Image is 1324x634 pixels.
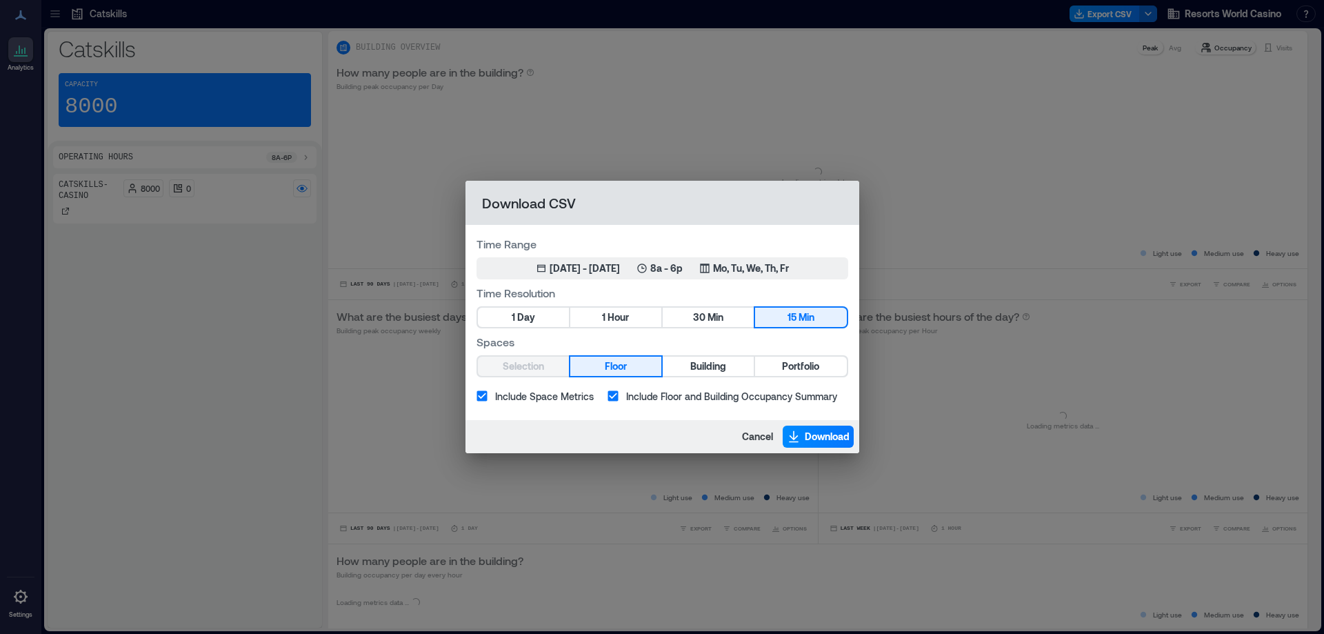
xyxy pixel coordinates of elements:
span: Include Space Metrics [495,389,594,404]
button: Cancel [738,426,777,448]
span: 1 [602,309,605,326]
span: Building [690,358,726,375]
button: Floor [570,357,661,376]
p: 8a - 6p [650,261,683,275]
button: 1 Day [478,308,569,327]
span: Include Floor and Building Occupancy Summary [626,389,837,404]
span: Hour [608,309,629,326]
label: Time Resolution [477,285,848,301]
label: Spaces [477,334,848,350]
p: Mo, Tu, We, Th, Fr [713,261,789,275]
span: Min [708,309,723,326]
span: 30 [693,309,705,326]
button: Portfolio [755,357,846,376]
div: [DATE] - [DATE] [550,261,620,275]
span: Cancel [742,430,773,444]
span: 1 [512,309,515,326]
span: Day [517,309,535,326]
span: 15 [788,309,796,326]
span: Portfolio [782,358,819,375]
button: Download [783,426,854,448]
span: Min [799,309,814,326]
h2: Download CSV [465,181,859,225]
span: Floor [605,358,627,375]
button: Building [663,357,754,376]
button: 15 Min [755,308,846,327]
button: [DATE] - [DATE]8a - 6pMo, Tu, We, Th, Fr [477,257,848,279]
label: Time Range [477,236,848,252]
button: 30 Min [663,308,754,327]
button: 1 Hour [570,308,661,327]
span: Download [805,430,850,444]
